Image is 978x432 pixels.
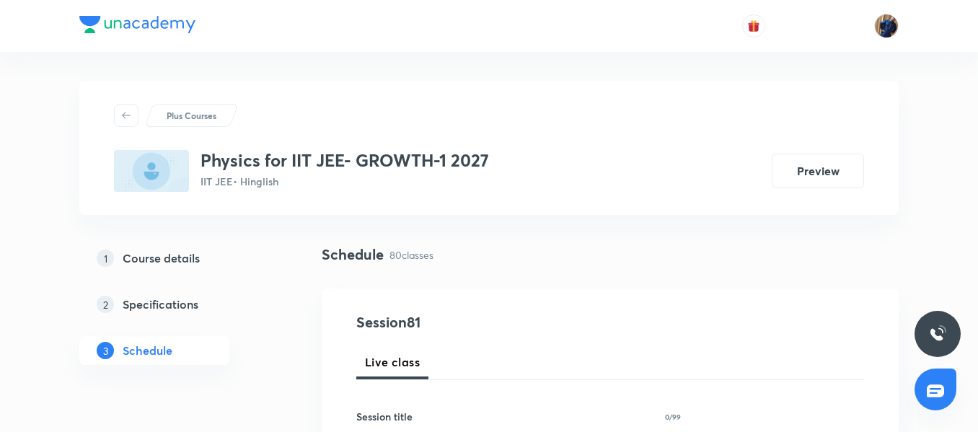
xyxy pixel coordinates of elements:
h5: Schedule [123,342,172,359]
img: Company Logo [79,16,195,33]
h3: Physics for IIT JEE- GROWTH-1 2027 [201,150,489,171]
h5: Course details [123,250,200,267]
button: avatar [742,14,765,38]
p: IIT JEE • Hinglish [201,174,489,189]
p: Plus Courses [167,109,216,122]
a: Company Logo [79,16,195,37]
p: 0/99 [665,413,681,420]
img: Sudipto roy [874,14,899,38]
p: 80 classes [389,247,433,263]
h4: Schedule [322,244,384,265]
button: Preview [772,154,864,188]
p: 2 [97,296,114,313]
a: 1Course details [79,244,276,273]
img: ttu [929,325,946,343]
h6: Session title [356,409,413,424]
p: 3 [97,342,114,359]
h5: Specifications [123,296,198,313]
span: Live class [365,353,420,371]
img: avatar [747,19,760,32]
p: 1 [97,250,114,267]
a: 2Specifications [79,290,276,319]
h4: Session 81 [356,312,620,333]
img: C781A47E-DCF6-45E3-B90B-DE0B46EF21B5_plus.png [114,150,189,192]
